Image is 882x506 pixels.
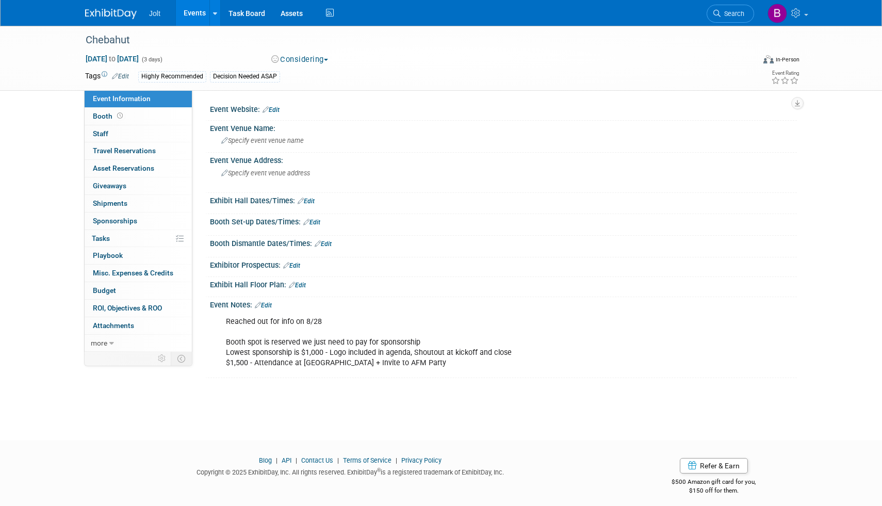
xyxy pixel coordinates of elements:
a: Edit [289,282,306,289]
div: Booth Set-up Dates/Times: [210,214,797,227]
span: Specify event venue address [221,169,310,177]
span: Tasks [92,234,110,242]
div: $500 Amazon gift card for you, [631,471,797,495]
a: Shipments [85,195,192,212]
div: Event Notes: [210,297,797,311]
td: Personalize Event Tab Strip [153,352,171,365]
a: Privacy Policy [401,456,442,464]
a: Refer & Earn [680,458,748,474]
span: Misc. Expenses & Credits [93,269,173,277]
a: Event Information [85,90,192,107]
span: ROI, Objectives & ROO [93,304,162,312]
a: Playbook [85,247,192,264]
td: Toggle Event Tabs [171,352,192,365]
a: Staff [85,125,192,142]
span: (3 days) [141,56,162,63]
div: Exhibitor Prospectus: [210,257,797,271]
a: Giveaways [85,177,192,194]
a: Booth [85,108,192,125]
div: Copyright © 2025 ExhibitDay, Inc. All rights reserved. ExhibitDay is a registered trademark of Ex... [85,465,615,477]
div: Highly Recommended [138,71,206,82]
a: Budget [85,282,192,299]
span: Search [721,10,744,18]
span: | [335,456,341,464]
div: Event Rating [771,71,799,76]
a: Edit [315,240,332,248]
div: Event Venue Name: [210,121,797,134]
a: Tasks [85,230,192,247]
span: Budget [93,286,116,295]
div: Booth Dismantle Dates/Times: [210,236,797,249]
a: Edit [112,73,129,80]
div: Exhibit Hall Floor Plan: [210,277,797,290]
a: Edit [283,262,300,269]
div: Event Website: [210,102,797,115]
a: ROI, Objectives & ROO [85,300,192,317]
span: | [293,456,300,464]
span: Event Information [93,94,151,103]
a: Search [707,5,754,23]
span: Giveaways [93,182,126,190]
img: Format-Inperson.png [763,55,774,63]
span: Playbook [93,251,123,259]
span: | [393,456,400,464]
a: Misc. Expenses & Credits [85,265,192,282]
div: $150 off for them. [631,486,797,495]
img: ExhibitDay [85,9,137,19]
span: Jolt [149,9,160,18]
div: Reached out for info on 8/28 Booth spot is reserved we just need to pay for sponsorship Lowest sp... [219,312,683,373]
span: Booth [93,112,125,120]
button: Considering [268,54,332,65]
a: more [85,335,192,352]
span: Shipments [93,199,127,207]
a: Terms of Service [343,456,391,464]
div: In-Person [775,56,799,63]
a: Edit [255,302,272,309]
span: to [107,55,117,63]
div: Exhibit Hall Dates/Times: [210,193,797,206]
img: Brooke Valderrama [767,4,787,23]
span: more [91,339,107,347]
sup: ® [377,467,381,473]
span: Sponsorships [93,217,137,225]
span: Staff [93,129,108,138]
span: | [273,456,280,464]
div: Event Format [693,54,799,69]
a: Asset Reservations [85,160,192,177]
a: Travel Reservations [85,142,192,159]
div: Chebahut [82,31,739,50]
a: Sponsorships [85,213,192,230]
a: Blog [259,456,272,464]
span: Asset Reservations [93,164,154,172]
span: Specify event venue name [221,137,304,144]
a: Attachments [85,317,192,334]
span: [DATE] [DATE] [85,54,139,63]
span: Attachments [93,321,134,330]
div: Event Venue Address: [210,153,797,166]
span: Travel Reservations [93,146,156,155]
div: Decision Needed ASAP [210,71,280,82]
a: Edit [298,198,315,205]
span: Booth not reserved yet [115,112,125,120]
a: Edit [263,106,280,113]
a: Edit [303,219,320,226]
a: Contact Us [301,456,333,464]
a: API [282,456,291,464]
td: Tags [85,71,129,83]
